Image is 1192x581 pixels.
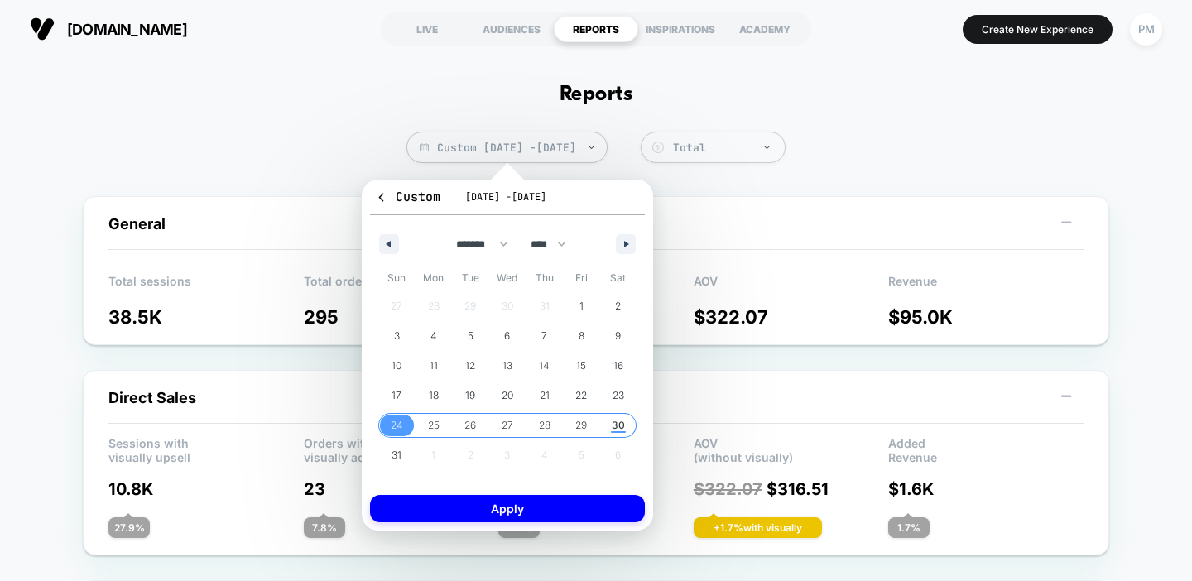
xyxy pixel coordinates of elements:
[416,265,453,291] span: Mon
[378,411,416,440] button: 24
[579,291,584,321] span: 1
[392,381,401,411] span: 17
[615,321,621,351] span: 9
[452,381,489,411] button: 19
[416,321,453,351] button: 4
[429,381,439,411] span: 18
[502,411,513,440] span: 27
[385,16,469,42] div: LIVE
[613,351,623,381] span: 16
[392,440,401,470] span: 31
[723,16,807,42] div: ACADEMY
[694,436,889,461] p: AOV (without visually)
[452,411,489,440] button: 26
[764,146,770,149] img: end
[554,16,638,42] div: REPORTS
[25,16,192,42] button: [DOMAIN_NAME]
[370,495,645,522] button: Apply
[694,517,822,538] div: + 1.7 % with visually
[108,389,196,406] span: Direct Sales
[304,306,499,328] p: 295
[108,274,304,299] p: Total sessions
[304,479,499,499] p: 23
[489,381,526,411] button: 20
[464,411,476,440] span: 26
[638,16,723,42] div: INSPIRATIONS
[489,265,526,291] span: Wed
[304,436,499,461] p: Orders with visually added products
[1125,12,1167,46] button: PM
[1130,13,1162,46] div: PM
[392,351,401,381] span: 10
[615,291,621,321] span: 2
[563,321,600,351] button: 8
[468,321,473,351] span: 5
[694,479,762,499] span: $ 322.07
[888,436,1084,461] p: Added Revenue
[526,351,563,381] button: 14
[575,381,587,411] span: 22
[563,381,600,411] button: 22
[304,517,345,538] div: 7.8 %
[541,321,547,351] span: 7
[599,265,637,291] span: Sat
[378,321,416,351] button: 3
[489,321,526,351] button: 6
[613,381,624,411] span: 23
[526,321,563,351] button: 7
[526,411,563,440] button: 28
[560,83,632,107] h1: Reports
[504,321,510,351] span: 6
[694,479,889,499] p: $ 316.51
[430,351,438,381] span: 11
[394,321,400,351] span: 3
[108,436,304,461] p: Sessions with visually upsell
[579,321,584,351] span: 8
[370,188,645,215] button: Custom[DATE] -[DATE]
[539,411,550,440] span: 28
[963,15,1113,44] button: Create New Experience
[563,265,600,291] span: Fri
[888,274,1084,299] p: Revenue
[30,17,55,41] img: Visually logo
[469,16,554,42] div: AUDIENCES
[428,411,440,440] span: 25
[416,381,453,411] button: 18
[599,351,637,381] button: 16
[563,411,600,440] button: 29
[391,411,403,440] span: 24
[465,381,475,411] span: 19
[539,351,550,381] span: 14
[108,479,304,499] p: 10.8K
[599,321,637,351] button: 9
[694,306,889,328] p: $ 322.07
[108,215,166,233] span: General
[378,265,416,291] span: Sun
[526,381,563,411] button: 21
[489,351,526,381] button: 13
[589,146,594,149] img: end
[430,321,437,351] span: 4
[599,381,637,411] button: 23
[416,411,453,440] button: 25
[420,143,429,151] img: calendar
[108,306,304,328] p: 38.5K
[575,411,587,440] span: 29
[67,21,187,38] span: [DOMAIN_NAME]
[612,411,625,440] span: 30
[563,351,600,381] button: 15
[888,517,930,538] div: 1.7 %
[888,479,1084,499] p: $ 1.6K
[304,274,499,299] p: Total orders
[378,381,416,411] button: 17
[656,143,660,151] tspan: $
[502,351,512,381] span: 13
[888,306,1084,328] p: $ 95.0K
[452,265,489,291] span: Tue
[599,411,637,440] button: 30
[465,351,475,381] span: 12
[563,291,600,321] button: 1
[694,274,889,299] p: AOV
[375,189,440,205] span: Custom
[526,265,563,291] span: Thu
